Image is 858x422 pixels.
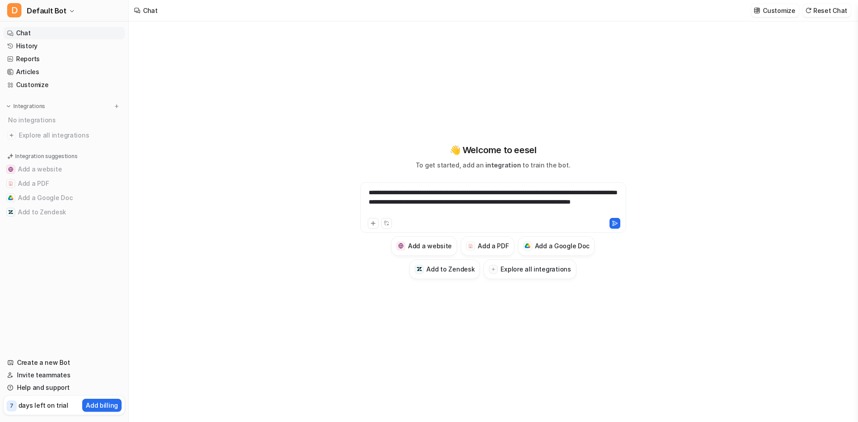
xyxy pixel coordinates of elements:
[7,131,16,140] img: explore all integrations
[13,103,45,110] p: Integrations
[751,4,799,17] button: Customize
[426,264,475,274] h3: Add to Zendesk
[450,143,537,157] p: 👋 Welcome to eesel
[408,241,452,251] h3: Add a website
[86,401,118,410] p: Add billing
[15,152,77,160] p: Integration suggestions
[27,4,67,17] span: Default Bot
[4,356,125,369] a: Create a new Bot
[82,399,122,412] button: Add billing
[18,401,68,410] p: days left on trial
[4,53,125,65] a: Reports
[4,369,125,381] a: Invite teammates
[8,195,13,201] img: Add a Google Doc
[398,243,404,249] img: Add a website
[8,167,13,172] img: Add a website
[4,40,125,52] a: History
[8,209,13,215] img: Add to Zendesk
[416,160,570,170] p: To get started, add an to train the bot.
[10,402,13,410] p: 7
[5,113,125,127] div: No integrations
[4,176,125,191] button: Add a PDFAdd a PDF
[484,259,576,279] button: Explore all integrations
[8,181,13,186] img: Add a PDF
[391,236,457,256] button: Add a websiteAdd a website
[518,236,595,256] button: Add a Google DocAdd a Google Doc
[485,161,521,169] span: integration
[754,7,760,14] img: customize
[468,243,474,249] img: Add a PDF
[4,66,125,78] a: Articles
[416,266,422,272] img: Add to Zendesk
[500,264,571,274] h3: Explore all integrations
[4,79,125,91] a: Customize
[535,241,590,251] h3: Add a Google Doc
[5,103,12,109] img: expand menu
[763,6,795,15] p: Customize
[478,241,509,251] h3: Add a PDF
[803,4,851,17] button: Reset Chat
[4,27,125,39] a: Chat
[4,381,125,394] a: Help and support
[114,103,120,109] img: menu_add.svg
[19,128,121,142] span: Explore all integrations
[409,259,480,279] button: Add to ZendeskAdd to Zendesk
[525,243,530,249] img: Add a Google Doc
[461,236,514,256] button: Add a PDFAdd a PDF
[4,205,125,219] button: Add to ZendeskAdd to Zendesk
[805,7,812,14] img: reset
[4,191,125,205] button: Add a Google DocAdd a Google Doc
[7,3,21,17] span: D
[4,162,125,176] button: Add a websiteAdd a website
[4,102,48,111] button: Integrations
[4,129,125,142] a: Explore all integrations
[143,6,158,15] div: Chat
